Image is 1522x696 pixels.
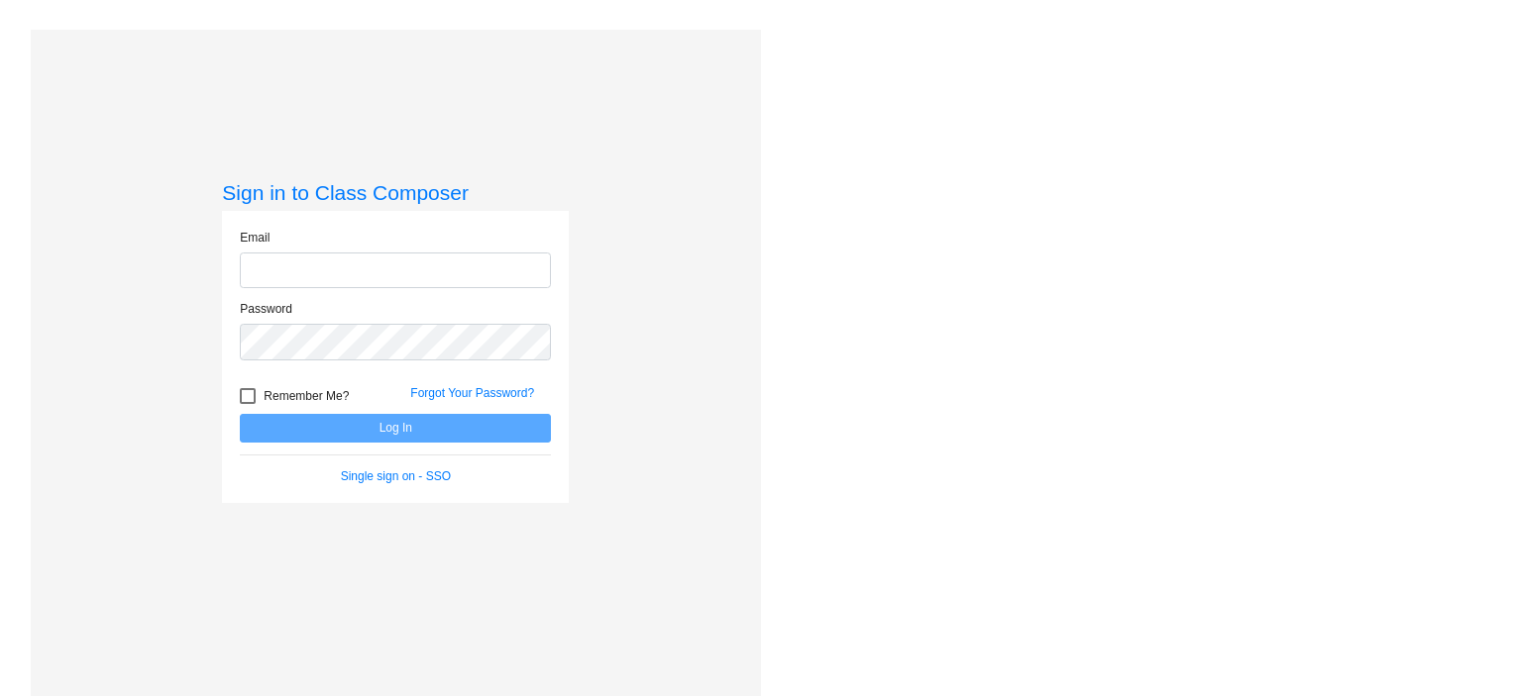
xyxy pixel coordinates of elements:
[240,414,551,443] button: Log In
[240,229,270,247] label: Email
[240,300,292,318] label: Password
[222,180,569,205] h3: Sign in to Class Composer
[264,384,349,408] span: Remember Me?
[410,386,534,400] a: Forgot Your Password?
[341,469,451,483] a: Single sign on - SSO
